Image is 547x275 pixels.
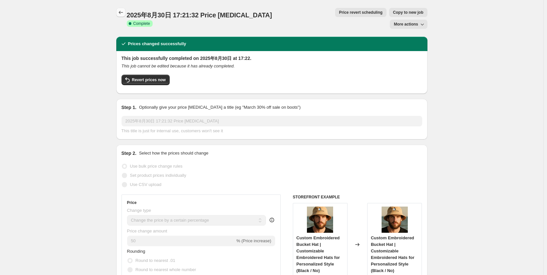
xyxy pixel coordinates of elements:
h2: Step 2. [122,150,137,156]
p: Select how the prices should change [139,150,208,156]
span: Custom Embroidered Bucket Hat | Customizable Embroidered Hats for Personalized Style (Black / No) [296,235,340,273]
span: Revert prices now [132,77,166,82]
span: This title is just for internal use, customers won't see it [122,128,223,133]
span: Use CSV upload [130,182,161,187]
img: 6_9515c8d1-1d4b-410b-bd06-8c1aeef8821f_80x.webp [382,207,408,233]
span: Rounding [127,249,145,254]
p: Optionally give your price [MEDICAL_DATA] a title (eg "March 30% off sale on boots") [139,104,300,111]
span: 2025年8月30日 17:21:32 Price [MEDICAL_DATA] [127,11,272,19]
span: Copy to new job [393,10,424,15]
h2: Prices changed successfully [128,41,186,47]
h3: Price [127,200,137,205]
h6: STOREFRONT EXAMPLE [293,194,422,200]
span: Price revert scheduling [339,10,383,15]
span: Round to nearest whole number [136,267,196,272]
span: Use bulk price change rules [130,164,182,169]
span: More actions [394,22,418,27]
button: More actions [390,20,427,29]
span: Complete [133,21,150,26]
button: Revert prices now [122,75,170,85]
h2: Step 1. [122,104,137,111]
input: 30% off holiday sale [122,116,422,126]
i: This job cannot be edited because it has already completed. [122,64,235,68]
span: Set product prices individually [130,173,186,178]
input: -15 [127,236,235,246]
div: help [269,217,275,223]
h2: This job successfully completed on 2025年8月30日 at 17:22. [122,55,422,62]
button: Price revert scheduling [335,8,387,17]
span: % (Price increase) [236,238,271,243]
button: Price change jobs [116,8,125,17]
button: Copy to new job [389,8,427,17]
img: 6_9515c8d1-1d4b-410b-bd06-8c1aeef8821f_80x.webp [307,207,333,233]
span: Price change amount [127,229,167,233]
span: Round to nearest .01 [136,258,175,263]
span: Change type [127,208,151,213]
span: Custom Embroidered Bucket Hat | Customizable Embroidered Hats for Personalized Style (Black / No) [371,235,414,273]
